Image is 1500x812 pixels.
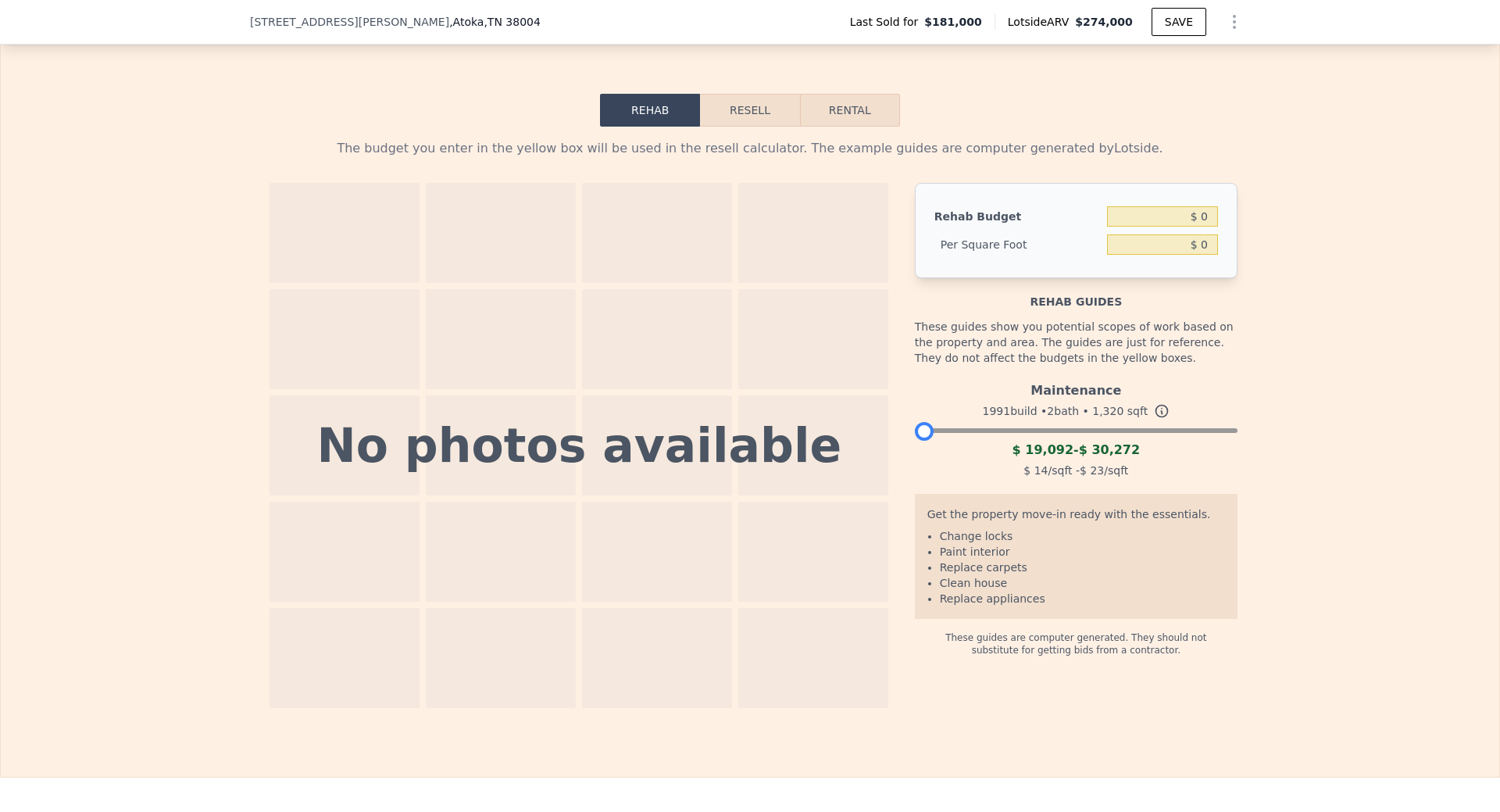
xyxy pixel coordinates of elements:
[915,441,1237,460] div: -
[934,231,1101,259] div: Per Square Foot
[1079,442,1140,457] span: $ 30,272
[800,94,900,127] button: Rental
[1092,405,1123,417] span: 1,320
[1008,14,1075,30] span: Lotside ARV
[850,14,925,30] span: Last Sold for
[1219,6,1250,38] button: Show Options
[1023,464,1048,477] span: $ 14
[915,460,1237,481] div: /sqft - /sqft
[317,422,842,469] div: No photos available
[940,560,1225,575] li: Replace carpets
[449,14,541,30] span: , Atoka
[600,94,700,127] button: Rehab
[940,575,1225,591] li: Clean house
[1012,442,1073,457] span: $ 19,092
[915,278,1237,309] div: Rehab guides
[915,400,1237,422] div: 1991 build • 2 bath • sqft
[262,139,1237,158] div: The budget you enter in the yellow box will be used in the resell calculator. The example guides ...
[940,528,1225,544] li: Change locks
[250,14,449,30] span: [STREET_ADDRESS][PERSON_NAME]
[915,309,1237,375] div: These guides show you potential scopes of work based on the property and area. The guides are jus...
[700,94,799,127] button: Resell
[915,375,1237,400] div: Maintenance
[940,591,1225,606] li: Replace appliances
[1152,8,1206,36] button: SAVE
[934,202,1101,231] div: Rehab Budget
[1075,16,1133,28] span: $274,000
[484,16,540,28] span: , TN 38004
[924,14,982,30] span: $181,000
[1080,464,1104,477] span: $ 23
[927,506,1225,528] div: Get the property move-in ready with the essentials.
[915,619,1237,656] div: These guides are computer generated. They should not substitute for getting bids from a contractor.
[940,544,1225,560] li: Paint interior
